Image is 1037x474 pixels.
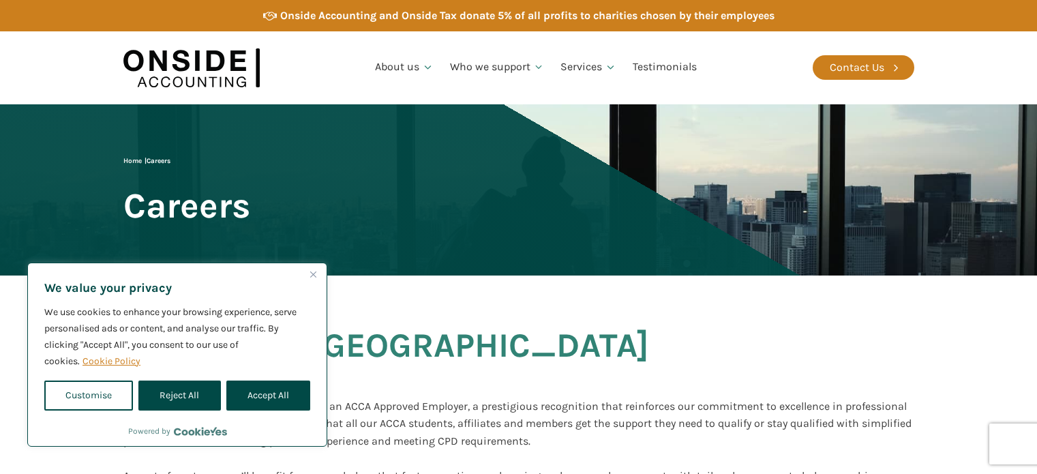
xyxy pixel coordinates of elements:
[128,424,227,438] div: Powered by
[138,381,220,411] button: Reject All
[27,263,327,447] div: We value your privacy
[280,7,775,25] div: Onside Accounting and Onside Tax donate 5% of all profits to charities chosen by their employees
[147,157,170,165] span: Careers
[174,427,227,436] a: Visit CookieYes website
[123,187,250,224] span: Careers
[625,44,705,91] a: Testimonials
[813,55,914,80] a: Contact Us
[44,280,310,296] p: We value your privacy
[123,157,142,165] a: Home
[552,44,625,91] a: Services
[305,266,321,282] button: Close
[367,44,442,91] a: About us
[310,271,316,278] img: Close
[123,327,649,398] h2: Working at [GEOGRAPHIC_DATA]
[226,381,310,411] button: Accept All
[830,59,884,76] div: Contact Us
[82,355,141,368] a: Cookie Policy
[44,381,133,411] button: Customise
[123,157,170,165] span: |
[44,304,310,370] p: We use cookies to enhance your browsing experience, serve personalised ads or content, and analys...
[442,44,553,91] a: Who we support
[123,42,260,94] img: Onside Accounting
